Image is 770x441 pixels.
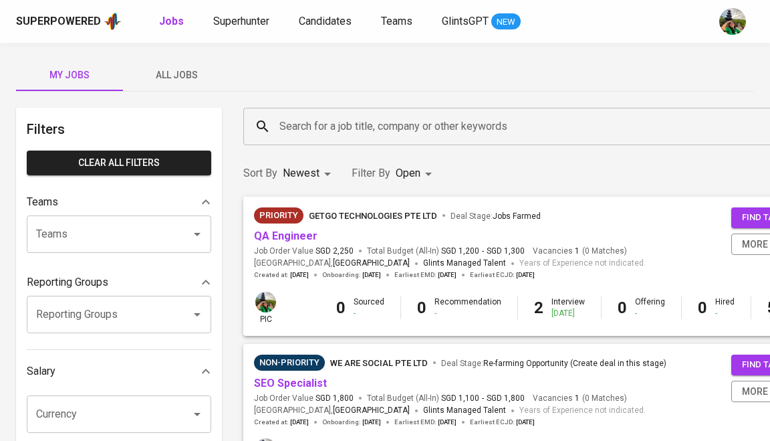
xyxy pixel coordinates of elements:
span: 1 [573,246,580,257]
a: GlintsGPT NEW [442,13,521,30]
p: Sort By [243,165,277,181]
p: Salary [27,363,55,379]
span: Earliest EMD : [394,418,457,427]
div: - [635,308,665,319]
div: Newest [283,161,336,186]
h6: Filters [27,118,211,140]
span: SGD 1,100 [441,393,479,404]
div: Superpowered [16,14,101,29]
span: Glints Managed Talent [423,406,506,415]
span: Deal Stage : [441,359,666,368]
a: QA Engineer [254,230,317,242]
span: Candidates [299,15,352,27]
div: Hired [715,296,735,319]
a: SEO Specialist [254,377,327,389]
div: New Job received from Demand Team [254,207,303,224]
img: app logo [104,11,122,31]
span: [GEOGRAPHIC_DATA] , [254,404,410,418]
span: Open [396,167,420,179]
b: 0 [336,298,346,317]
p: Teams [27,194,58,210]
b: Jobs [159,15,184,27]
a: Teams [381,13,415,30]
span: GlintsGPT [442,15,489,27]
div: Recommendation [434,296,501,319]
div: Interview [551,296,585,319]
span: My Jobs [24,67,115,84]
span: Teams [381,15,412,27]
span: Superhunter [213,15,269,27]
span: [DATE] [438,270,457,280]
span: We Are Social Pte Ltd [330,358,428,368]
div: Reporting Groups [27,269,211,296]
span: All Jobs [131,67,222,84]
button: Open [188,225,207,244]
span: Total Budget (All-In) [367,246,525,257]
a: Jobs [159,13,186,30]
span: Vacancies ( 0 Matches ) [533,246,627,257]
img: eva@glints.com [255,292,276,313]
span: [GEOGRAPHIC_DATA] , [254,257,410,270]
span: Vacancies ( 0 Matches ) [533,393,627,404]
span: Glints Managed Talent [423,258,506,268]
span: [DATE] [516,270,535,280]
span: - [482,393,484,404]
span: [DATE] [290,418,309,427]
span: Earliest EMD : [394,270,457,280]
span: Onboarding : [322,418,381,427]
span: [DATE] [290,270,309,280]
b: 0 [417,298,426,317]
span: SGD 1,800 [487,393,525,404]
button: Open [188,305,207,324]
span: [DATE] [438,418,457,427]
span: Job Order Value [254,393,354,404]
span: NEW [491,15,521,29]
div: Open [396,161,436,186]
div: Salary [27,358,211,385]
span: Priority [254,209,303,222]
span: Earliest ECJD : [470,270,535,280]
span: SGD 2,250 [315,246,354,257]
span: Created at : [254,270,309,280]
b: 0 [698,298,707,317]
a: Candidates [299,13,354,30]
div: Sourced [354,296,384,319]
p: Filter By [352,165,390,181]
span: Job Order Value [254,246,354,257]
b: 0 [618,298,627,317]
span: Jobs Farmed [493,211,541,221]
span: [DATE] [516,418,535,427]
span: Clear All filters [37,155,201,171]
span: Onboarding : [322,270,381,280]
span: [GEOGRAPHIC_DATA] [333,257,410,270]
span: [DATE] [362,418,381,427]
div: Teams [27,189,211,215]
span: SGD 1,200 [441,246,479,257]
div: Pending Client’s Feedback [254,355,325,371]
div: - [715,308,735,319]
button: Open [188,405,207,424]
span: SGD 1,300 [487,246,525,257]
button: Clear All filters [27,151,211,175]
div: pic [254,290,277,325]
span: Re-farming Opportunity (Create deal in this stage) [483,359,666,368]
div: - [434,308,501,319]
span: - [482,246,484,257]
span: GetGo Technologies Pte Ltd [309,211,437,221]
span: Earliest ECJD : [470,418,535,427]
div: [DATE] [551,308,585,319]
span: [DATE] [362,270,381,280]
p: Newest [283,165,319,181]
p: Reporting Groups [27,274,108,290]
span: Created at : [254,418,309,427]
a: Superhunter [213,13,272,30]
span: 1 [573,393,580,404]
span: Years of Experience not indicated. [519,404,646,418]
span: Non-Priority [254,356,325,369]
b: 2 [534,298,543,317]
span: Years of Experience not indicated. [519,257,646,270]
span: Deal Stage : [451,211,541,221]
span: [GEOGRAPHIC_DATA] [333,404,410,418]
span: SGD 1,800 [315,393,354,404]
div: Offering [635,296,665,319]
